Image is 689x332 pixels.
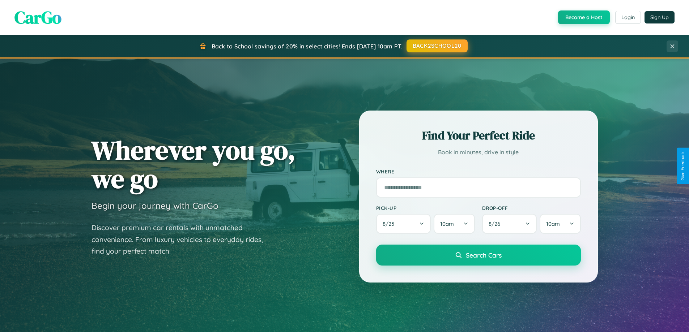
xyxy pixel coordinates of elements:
h3: Begin your journey with CarGo [92,200,218,211]
span: CarGo [14,5,61,29]
span: 10am [440,220,454,227]
button: Search Cars [376,245,581,266]
span: 10am [546,220,560,227]
button: Login [615,11,641,24]
button: 8/25 [376,214,431,234]
div: Give Feedback [680,151,685,181]
h2: Find Your Perfect Ride [376,128,581,143]
button: BACK2SCHOOL20 [407,39,468,52]
p: Discover premium car rentals with unmatched convenience. From luxury vehicles to everyday rides, ... [92,222,272,257]
button: Become a Host [558,10,610,24]
span: 8 / 26 [489,220,504,227]
p: Book in minutes, drive in style [376,147,581,158]
button: 8/26 [482,214,537,234]
label: Drop-off [482,205,581,211]
h1: Wherever you go, we go [92,136,295,193]
span: Search Cars [466,251,502,259]
label: Pick-up [376,205,475,211]
button: 10am [540,214,580,234]
button: 10am [434,214,475,234]
span: Back to School savings of 20% in select cities! Ends [DATE] 10am PT. [212,43,403,50]
button: Sign Up [645,11,675,23]
span: 8 / 25 [383,220,398,227]
label: Where [376,168,581,174]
